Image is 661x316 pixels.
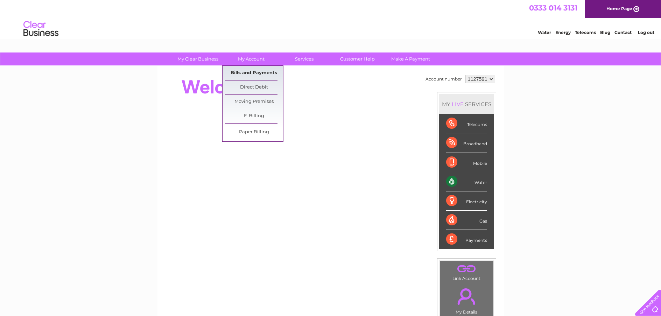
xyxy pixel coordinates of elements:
div: Water [446,172,487,191]
a: Make A Payment [382,52,440,65]
a: My Clear Business [169,52,227,65]
a: Contact [614,30,632,35]
a: . [442,263,492,275]
a: Water [538,30,551,35]
div: LIVE [450,101,465,107]
a: My Account [222,52,280,65]
div: MY SERVICES [439,94,494,114]
a: Bills and Payments [225,66,283,80]
a: Energy [555,30,571,35]
a: E-Billing [225,109,283,123]
a: Paper Billing [225,125,283,139]
div: Payments [446,230,487,249]
a: Log out [638,30,654,35]
a: 0333 014 3131 [529,3,577,12]
div: Gas [446,211,487,230]
td: Link Account [440,261,494,283]
a: Direct Debit [225,80,283,94]
div: Clear Business is a trading name of Verastar Limited (registered in [GEOGRAPHIC_DATA] No. 3667643... [166,4,496,34]
a: . [442,284,492,309]
div: Broadband [446,133,487,153]
a: Blog [600,30,610,35]
a: Services [275,52,333,65]
td: Account number [424,73,464,85]
img: logo.png [23,18,59,40]
div: Telecoms [446,114,487,133]
div: Electricity [446,191,487,211]
a: Moving Premises [225,95,283,109]
div: Mobile [446,153,487,172]
a: Customer Help [329,52,386,65]
a: Telecoms [575,30,596,35]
